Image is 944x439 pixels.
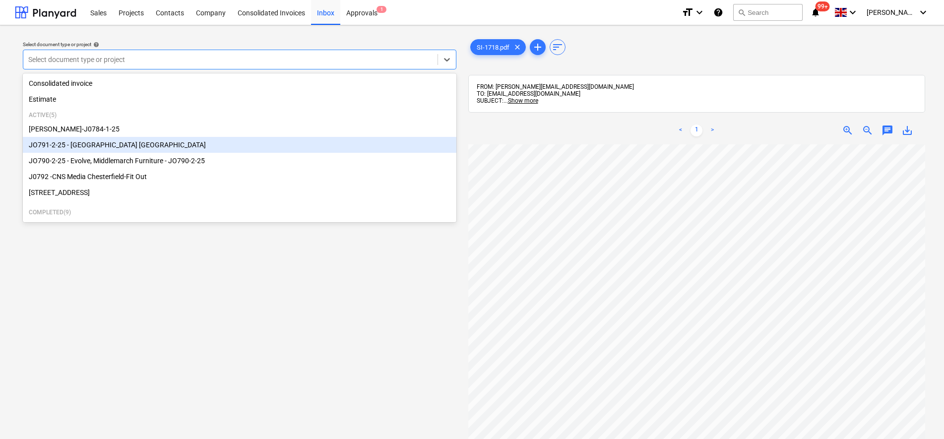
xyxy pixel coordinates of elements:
span: help [91,42,99,48]
i: notifications [811,6,820,18]
i: keyboard_arrow_down [693,6,705,18]
span: Show more [508,97,538,104]
iframe: Chat Widget [894,391,944,439]
span: FROM: [PERSON_NAME][EMAIL_ADDRESS][DOMAIN_NAME] [477,83,634,90]
div: 85 New Square Chesterfield [23,185,456,200]
span: TO: [EMAIL_ADDRESS][DOMAIN_NAME] [477,90,580,97]
span: [PERSON_NAME] [867,8,916,16]
i: keyboard_arrow_down [847,6,859,18]
div: JO791-2-25 - Middlemarch Coventry [23,137,456,153]
div: [STREET_ADDRESS] [23,185,456,200]
i: Knowledge base [713,6,723,18]
span: zoom_out [862,125,874,136]
a: Page 1 is your current page [691,125,702,136]
i: keyboard_arrow_down [917,6,929,18]
div: SI-1718.pdf [470,39,526,55]
div: JO790-2-25 - Evolve, Middlemarch Furniture - JO790-2-25 [23,153,456,169]
i: format_size [682,6,693,18]
span: chat [881,125,893,136]
div: Consolidated invoice [23,75,456,91]
span: SUBJECT: [477,97,503,104]
div: J0792 -CNS Media Chesterfield-Fit Out [23,169,456,185]
div: 2 Work [PERSON_NAME] Leeds-J0780-1-25 [23,218,456,234]
button: Search [733,4,803,21]
span: search [738,8,746,16]
span: sort [552,41,564,53]
span: clear [511,41,523,53]
span: save_alt [901,125,913,136]
div: Wizu York-J0784-1-25 [23,121,456,137]
span: zoom_in [842,125,854,136]
span: add [532,41,544,53]
a: Previous page [675,125,687,136]
p: Active ( 5 ) [29,111,450,120]
div: Select document type or project [23,41,456,48]
a: Next page [706,125,718,136]
div: Estimate [23,91,456,107]
span: SI-1718.pdf [471,44,515,51]
p: Completed ( 9 ) [29,208,450,217]
span: ... [503,97,538,104]
span: 1 [377,6,386,13]
div: 2 Work White Rose Leeds-J0780-1-25 [23,218,456,234]
div: JO791-2-25 - [GEOGRAPHIC_DATA] [GEOGRAPHIC_DATA] [23,137,456,153]
span: 99+ [816,1,830,11]
div: [PERSON_NAME]-J0784-1-25 [23,121,456,137]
